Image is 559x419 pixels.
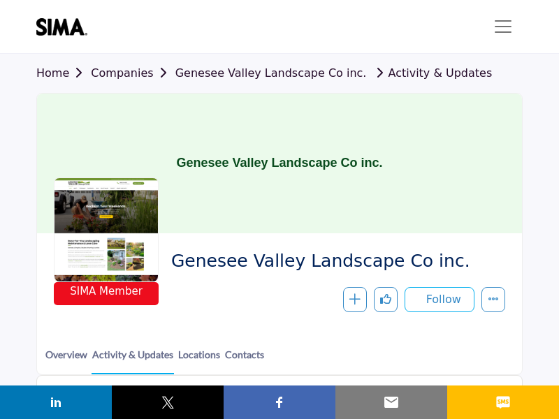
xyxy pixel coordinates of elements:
[48,394,64,411] img: linkedin sharing button
[36,66,91,80] a: Home
[36,18,94,36] img: site Logo
[70,284,143,300] span: SIMA Member
[175,66,367,80] a: Genesee Valley Landscape Co inc.
[481,287,505,312] button: More details
[159,394,176,411] img: twitter sharing button
[171,250,495,273] span: Genesee Valley Landscape Co inc.
[374,287,398,312] button: Like
[92,347,174,374] a: Activity & Updates
[405,287,474,312] button: Follow
[370,66,493,80] a: Activity & Updates
[91,66,175,80] a: Companies
[176,94,382,233] h1: Genesee Valley Landscape Co inc.
[45,347,88,373] a: Overview
[271,394,288,411] img: facebook sharing button
[383,394,400,411] img: email sharing button
[224,347,265,373] a: Contacts
[484,13,523,41] button: Toggle navigation
[177,347,221,373] a: Locations
[495,394,511,411] img: sms sharing button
